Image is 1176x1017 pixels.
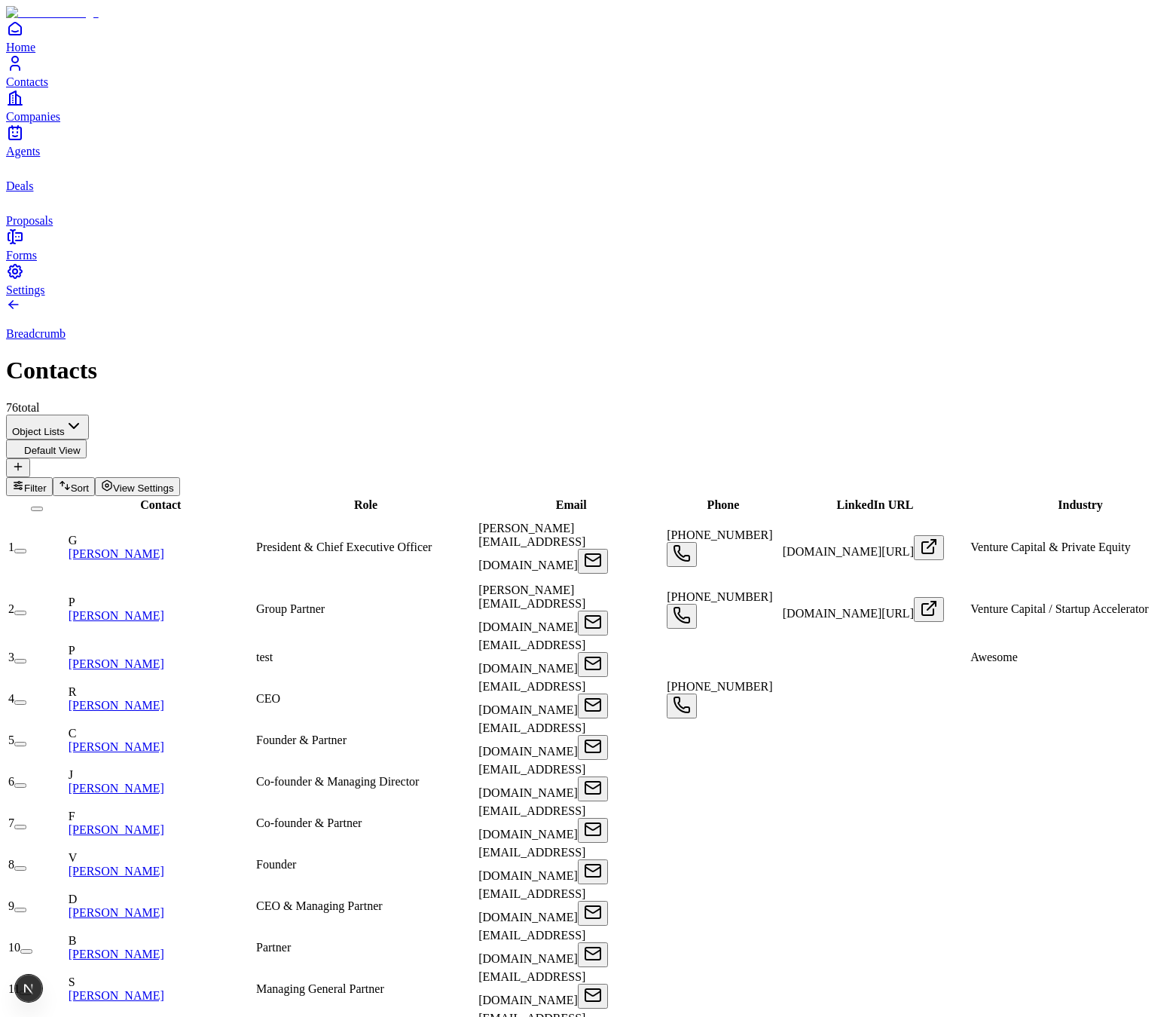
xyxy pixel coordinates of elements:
[6,179,33,192] span: Deals
[69,699,164,712] a: [PERSON_NAME]
[837,498,914,511] span: LinkedIn URL
[667,680,772,693] span: [PHONE_NUMBER]
[914,597,944,622] button: Open
[256,692,280,705] span: CEO
[6,6,99,20] img: Item Brain Logo
[69,534,253,547] div: G
[8,775,14,788] span: 6
[69,906,164,919] a: [PERSON_NAME]
[69,657,164,670] a: [PERSON_NAME]
[6,477,53,496] button: Filter
[478,846,585,882] span: [EMAIL_ADDRESS][DOMAIN_NAME]
[6,75,48,88] span: Contacts
[69,865,164,878] a: [PERSON_NAME]
[1058,498,1103,511] span: Industry
[256,858,296,871] span: Founder
[69,609,164,622] a: [PERSON_NAME]
[256,816,362,829] span: Co-founder & Partner
[8,858,14,871] span: 8
[6,124,1170,158] a: Agents
[8,541,14,553] span: 1
[6,54,1170,88] a: Contacts
[69,727,253,740] div: C
[69,644,253,657] div: P
[478,929,585,965] span: [EMAIL_ADDRESS][DOMAIN_NAME]
[578,818,608,843] button: Open
[783,545,914,558] span: [DOMAIN_NAME][URL]
[707,498,740,511] span: Phone
[6,283,45,296] span: Settings
[578,901,608,926] button: Open
[8,692,14,705] span: 4
[6,158,1170,192] a: deals
[8,941,20,954] span: 10
[69,740,164,753] a: [PERSON_NAME]
[970,651,1018,663] span: Awesome
[8,651,14,663] span: 3
[667,528,772,541] span: [PHONE_NUMBER]
[69,948,164,960] a: [PERSON_NAME]
[478,887,585,924] span: [EMAIL_ADDRESS][DOMAIN_NAME]
[478,763,585,799] span: [EMAIL_ADDRESS][DOMAIN_NAME]
[8,982,20,995] span: 11
[578,942,608,967] button: Open
[256,982,384,995] span: Managing General Partner
[8,734,14,746] span: 5
[970,602,1148,615] span: Venture Capital / Startup Accelerator
[53,477,95,496] button: Sort
[6,401,1170,415] div: 76 total
[95,477,180,496] button: View Settings
[6,357,1170,384] h1: Contacts
[6,228,1170,262] a: Forms
[71,482,89,494] span: Sort
[478,680,585,716] span: [EMAIL_ADDRESS][DOMAIN_NAME]
[69,823,164,836] a: [PERSON_NAME]
[578,735,608,760] button: Open
[8,899,14,912] span: 9
[478,970,585,1006] span: [EMAIL_ADDRESS][DOMAIN_NAME]
[6,20,1170,54] a: Home
[140,498,181,511] span: Contact
[6,262,1170,296] a: Settings
[69,547,164,560] a: [PERSON_NAME]
[6,110,60,123] span: Companies
[69,810,253,823] div: F
[256,775,419,788] span: Co-founder & Managing Director
[69,596,253,609] div: P
[69,685,253,699] div: R
[256,734,347,746] span: Founder & Partner
[578,859,608,884] button: Open
[6,89,1170,123] a: Companies
[24,482,47,494] span: Filter
[6,41,35,54] span: Home
[69,768,253,782] div: J
[69,851,253,865] div: V
[256,941,291,954] span: Partner
[69,782,164,795] a: [PERSON_NAME]
[478,721,585,758] span: [EMAIL_ADDRESS][DOMAIN_NAME]
[6,302,1170,341] a: Breadcrumb
[578,777,608,801] button: Open
[478,584,585,633] span: [PERSON_NAME][EMAIL_ADDRESS][DOMAIN_NAME]
[914,535,944,560] button: Open
[8,602,14,615] span: 2
[256,651,273,663] span: test
[69,989,164,1002] a: [PERSON_NAME]
[256,602,325,615] span: Group Partner
[6,440,87,458] button: Default View
[8,816,14,829] span: 7
[256,899,383,912] span: CEO & Managing Partner
[6,249,37,262] span: Forms
[69,976,253,989] div: S
[578,549,608,574] button: Open
[578,652,608,677] button: Open
[667,604,697,629] button: Open
[578,694,608,718] button: Open
[783,607,914,620] span: [DOMAIN_NAME][URL]
[478,522,585,571] span: [PERSON_NAME][EMAIL_ADDRESS][DOMAIN_NAME]
[667,542,697,567] button: Open
[6,145,40,158] span: Agents
[113,482,174,494] span: View Settings
[69,934,253,948] div: B
[578,611,608,636] button: Open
